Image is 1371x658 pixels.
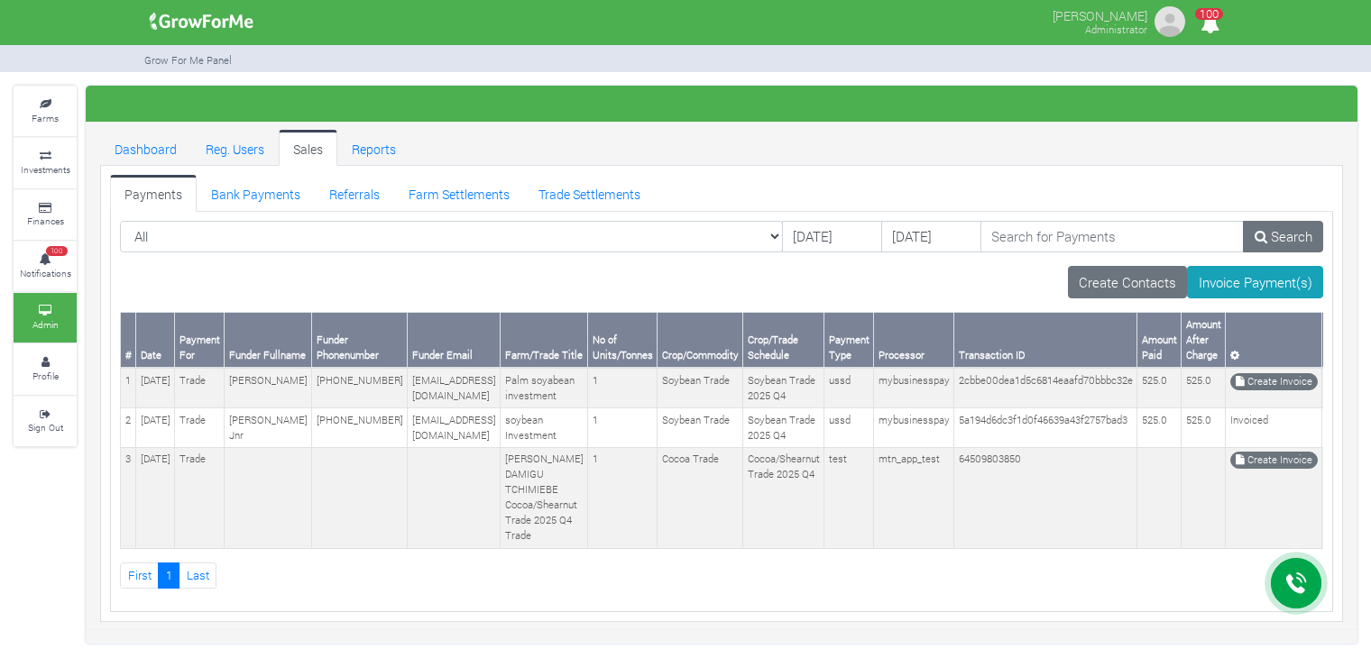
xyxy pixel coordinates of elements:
td: 3 [121,447,136,548]
td: [PERSON_NAME] [225,368,312,407]
th: Funder Email [408,313,501,368]
a: Sign Out [14,397,77,446]
td: 525.0 [1182,368,1226,407]
td: [EMAIL_ADDRESS][DOMAIN_NAME] [408,368,501,407]
input: DD/MM/YYYY [881,221,981,253]
small: Investments [21,163,70,176]
td: [DATE] [136,447,175,548]
td: 2 [121,408,136,448]
td: mybusinesspay [874,368,954,407]
td: Palm soyabean investment [501,368,588,407]
small: Admin [32,318,59,331]
a: 100 [1192,17,1228,34]
td: Soybean Trade 2025 Q4 [743,368,824,407]
td: 1 [588,447,658,548]
a: Payments [110,175,197,211]
th: Transaction ID [954,313,1137,368]
td: [DATE] [136,368,175,407]
td: Trade [175,368,225,407]
a: Farms [14,87,77,136]
td: Cocoa Trade [658,447,743,548]
th: Funder Phonenumber [312,313,408,368]
a: Search [1243,221,1323,253]
th: Processor [874,313,954,368]
th: Payment Type [824,313,874,368]
a: Create Invoice [1230,373,1318,390]
span: 100 [46,246,68,257]
th: No of Units/Tonnes [588,313,658,368]
img: growforme image [1152,4,1188,40]
td: Cocoa/Shearnut Trade 2025 Q4 [743,447,824,548]
a: Referrals [315,175,394,211]
td: 525.0 [1182,408,1226,448]
td: Soybean Trade 2025 Q4 [743,408,824,448]
td: [EMAIL_ADDRESS][DOMAIN_NAME] [408,408,501,448]
th: Crop/Commodity [658,313,743,368]
a: First [120,562,159,589]
img: growforme image [143,4,260,40]
i: Notifications [1192,4,1228,44]
th: Amount After Charge [1182,313,1226,368]
a: Farm Settlements [394,175,524,211]
a: Reports [337,130,410,166]
a: Invoice Payment(s) [1187,266,1323,298]
td: 525.0 [1137,368,1182,407]
a: Create Invoice [1230,452,1318,469]
span: 100 [1195,8,1223,20]
td: [PERSON_NAME] Jnr [225,408,312,448]
nav: Page Navigation [120,562,1323,589]
a: Investments [14,138,77,187]
a: Reg. Users [191,130,279,166]
td: test [824,447,874,548]
td: 1 [588,368,658,407]
td: soybean Investment [501,408,588,448]
td: mybusinesspay [874,408,954,448]
td: ussd [824,368,874,407]
td: 5a194d6dc3f1d0f46639a43f2757bad3 [954,408,1137,448]
small: Notifications [20,267,71,279]
a: Trade Settlements [524,175,655,211]
input: DD/MM/YYYY [782,221,882,253]
small: Profile [32,370,59,382]
td: [PHONE_NUMBER] [312,368,408,407]
th: Payment For [175,313,225,368]
td: ussd [824,408,874,448]
a: Bank Payments [197,175,315,211]
td: 2cbbe00dea1d5c6814eaafd70bbbc32e [954,368,1137,407]
td: 1 [121,368,136,407]
td: [PHONE_NUMBER] [312,408,408,448]
a: Dashboard [100,130,191,166]
a: 100 Notifications [14,242,77,291]
td: Trade [175,447,225,548]
th: Date [136,313,175,368]
a: Finances [14,190,77,240]
small: Farms [32,112,59,124]
td: mtn_app_test [874,447,954,548]
td: Invoiced [1226,408,1322,448]
th: # [121,313,136,368]
th: Farm/Trade Title [501,313,588,368]
td: 525.0 [1137,408,1182,448]
a: 1 [158,562,179,589]
th: Amount Paid [1137,313,1182,368]
small: Sign Out [28,421,63,434]
a: Sales [279,130,337,166]
a: Create Contacts [1068,266,1188,298]
a: Last [179,562,216,589]
td: [PERSON_NAME] DAMIGU TCHIMIEBE Cocoa/Shearnut Trade 2025 Q4 Trade [501,447,588,548]
td: 64509803850 [954,447,1137,548]
a: Admin [14,293,77,343]
small: Finances [27,215,64,227]
td: 1 [588,408,658,448]
a: Profile [14,344,77,394]
small: Grow For Me Panel [144,53,232,67]
td: Soybean Trade [658,368,743,407]
td: Soybean Trade [658,408,743,448]
th: Crop/Trade Schedule [743,313,824,368]
td: Trade [175,408,225,448]
th: Funder Fullname [225,313,312,368]
td: [DATE] [136,408,175,448]
input: Search for Payments [980,221,1245,253]
small: Administrator [1085,23,1147,36]
p: [PERSON_NAME] [1053,4,1147,25]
